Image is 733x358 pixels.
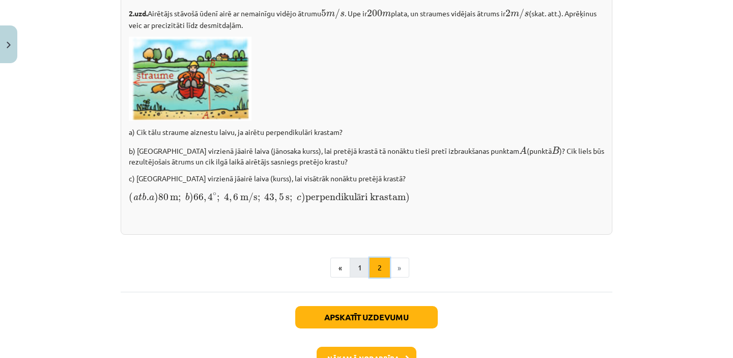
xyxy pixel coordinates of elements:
span: a [149,196,154,201]
span: ) [154,192,158,203]
span: m [382,12,391,17]
button: Apskatīt uzdevumu [295,306,438,328]
span: ; [290,196,292,202]
span: B [552,147,559,154]
span: m [326,12,335,17]
span: c [297,196,301,201]
span: ) [301,192,305,203]
button: 2 [370,258,390,278]
span: , [274,197,277,202]
span: s [340,12,345,17]
span: 4 [224,193,229,201]
span: atb. [133,193,149,201]
span: ; [178,196,181,202]
span: ) [406,192,410,203]
b: 2.uzd. [129,9,148,18]
span: , [229,197,232,202]
span: 2 [505,10,511,17]
span: b [185,193,189,201]
span: s [286,196,290,201]
span: perpendikul [305,197,357,200]
span: ri krastam [361,197,406,200]
span: ; [217,196,219,202]
span: ā [357,197,361,200]
img: icon-close-lesson-0947bae3869378f0d4975bcd49f059093ad1ed9edebbc8119c70593378902aed.svg [7,42,11,48]
span: ; [258,196,260,202]
p: c) [GEOGRAPHIC_DATA] virzienā jāairē laiva (kurss), lai visātrāk nonāktu pretējā krastā? [129,173,604,184]
span: ∘ [213,192,216,196]
p: Airētājs stāvošā ūdenī airē ar nemainīgu vidējo ātrumu . Upe ir plata, un straumes vidējais ātrum... [129,6,604,31]
span: , [204,197,206,202]
span: ) [189,192,193,203]
span: 4 [208,193,213,201]
span: ( [129,192,133,203]
span: / [519,9,524,19]
span: 5 [321,10,326,17]
span: 80 [158,194,168,201]
span: s [524,12,529,17]
span: m [170,196,178,201]
button: 1 [350,258,370,278]
p: a) Cik tālu straume aiznestu laivu, ja airētu perpendikulāri krastam? [129,127,604,137]
span: m/s [240,192,258,203]
span: 6 [233,194,238,201]
nav: Page navigation example [121,258,612,278]
span: A [519,146,527,154]
span: 66 [193,194,204,201]
button: « [330,258,350,278]
p: b) [GEOGRAPHIC_DATA] virzienā jāairē laiva (jānosaka kurss), lai pretējā krastā tā nonāktu tieši ... [129,144,604,167]
span: 200 [367,10,382,17]
span: 5 [279,194,284,201]
span: / [335,9,340,19]
span: m [511,12,519,17]
span: 43 [264,193,274,201]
